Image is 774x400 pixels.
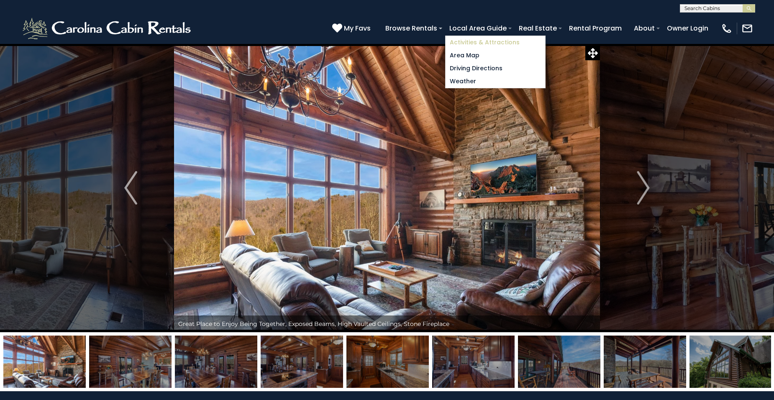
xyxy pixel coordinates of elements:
div: Great Place to Enjoy Being Together, Exposed Beams, High Vaulted Ceilings, Stone Fireplace [174,315,600,332]
a: Rental Program [565,21,626,36]
button: Previous [87,44,174,332]
a: Local Area Guide [445,21,511,36]
span: My Favs [344,23,371,33]
img: 165988577 [261,336,343,388]
img: 165988578 [175,336,257,388]
a: Owner Login [663,21,712,36]
a: Driving Directions [446,62,545,75]
img: mail-regular-white.png [741,23,753,34]
img: phone-regular-white.png [721,23,733,34]
img: 165988601 [604,336,686,388]
a: My Favs [332,23,373,34]
a: About [630,21,659,36]
a: Area Map [446,49,545,62]
img: 165988576 [432,336,515,388]
img: White-1-2.png [21,16,195,41]
a: Real Estate [515,21,561,36]
img: arrow [124,171,137,205]
img: 165988579 [89,336,172,388]
img: arrow [637,171,649,205]
a: Weather [446,75,545,88]
button: Next [600,44,687,332]
a: Browse Rentals [381,21,441,36]
img: 165988568 [3,336,86,388]
img: 163272461 [346,336,429,388]
img: 163272466 [689,336,772,388]
a: Activities & Attractions [446,36,545,49]
img: 165988600 [518,336,600,388]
